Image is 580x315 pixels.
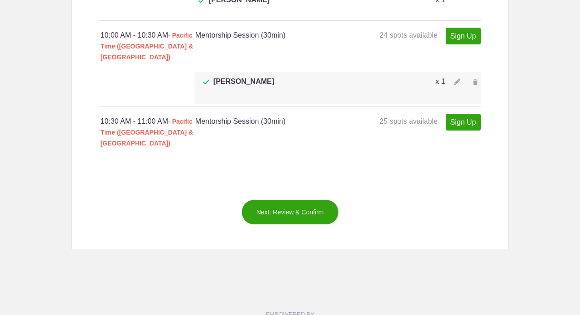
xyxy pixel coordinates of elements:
span: - Pacific Time ([GEOGRAPHIC_DATA] & [GEOGRAPHIC_DATA]) [101,32,193,61]
span: 25 spots available [380,117,438,125]
a: Sign Up [446,28,481,44]
img: Pencil gray [454,78,460,85]
span: - Pacific Time ([GEOGRAPHIC_DATA] & [GEOGRAPHIC_DATA]) [101,118,193,147]
img: Trash gray [473,79,478,85]
a: Sign Up [446,114,481,131]
div: 10:30 AM - 11:00 AM [101,116,195,149]
span: [PERSON_NAME] [213,76,274,98]
h4: Mentorship Session (30min) [195,116,338,127]
span: 24 spots available [380,31,438,39]
img: Check dark green [203,79,210,85]
h4: Mentorship Session (30min) [195,30,338,41]
button: Next: Review & Confirm [242,199,339,225]
div: 10:00 AM - 10:30 AM [101,30,195,63]
p: x 1 [435,76,445,87]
